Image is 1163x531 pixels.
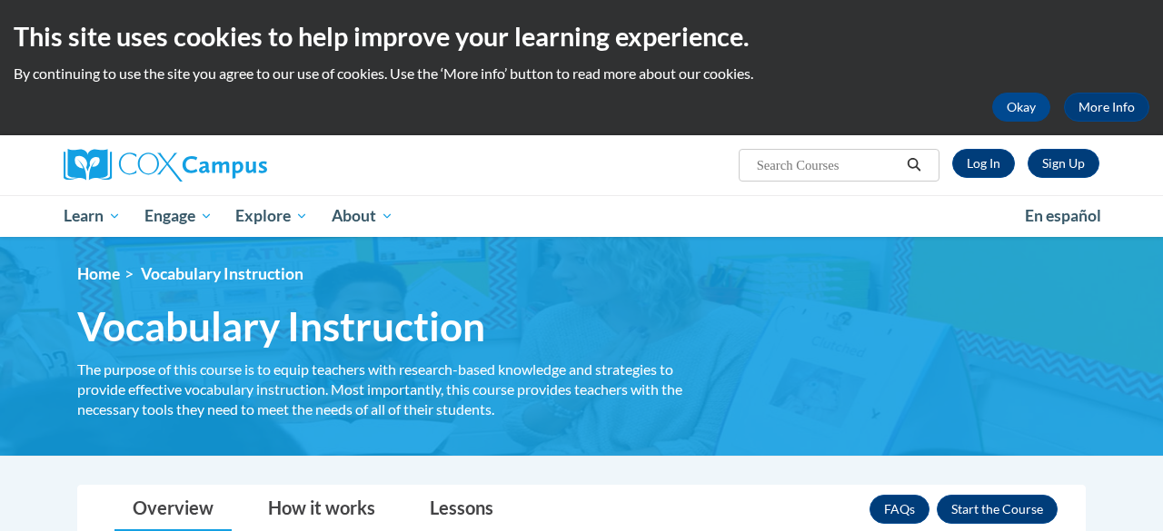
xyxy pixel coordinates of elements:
a: Explore [224,195,320,237]
span: About [332,205,393,227]
a: FAQs [870,495,929,524]
a: Home [77,264,120,283]
a: Cox Campus [64,149,391,182]
h2: This site uses cookies to help improve your learning experience. [14,18,1149,54]
button: Enroll [937,495,1058,524]
a: More Info [1064,93,1149,122]
span: Vocabulary Instruction [141,264,303,283]
a: About [320,195,405,237]
div: Main menu [50,195,1113,237]
a: En español [1013,197,1113,235]
span: Learn [64,205,121,227]
a: Engage [133,195,224,237]
p: By continuing to use the site you agree to our use of cookies. Use the ‘More info’ button to read... [14,64,1149,84]
span: En español [1025,206,1101,225]
span: Vocabulary Instruction [77,302,485,350]
a: Register [1028,149,1099,178]
img: Cox Campus [64,149,267,182]
a: Log In [952,149,1015,178]
input: Search Courses [755,154,900,176]
span: Engage [144,205,213,227]
div: The purpose of this course is to equip teachers with research-based knowledge and strategies to p... [77,359,704,419]
button: Search [900,154,928,176]
a: Learn [52,195,133,237]
span: Explore [235,205,308,227]
button: Okay [992,93,1050,122]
